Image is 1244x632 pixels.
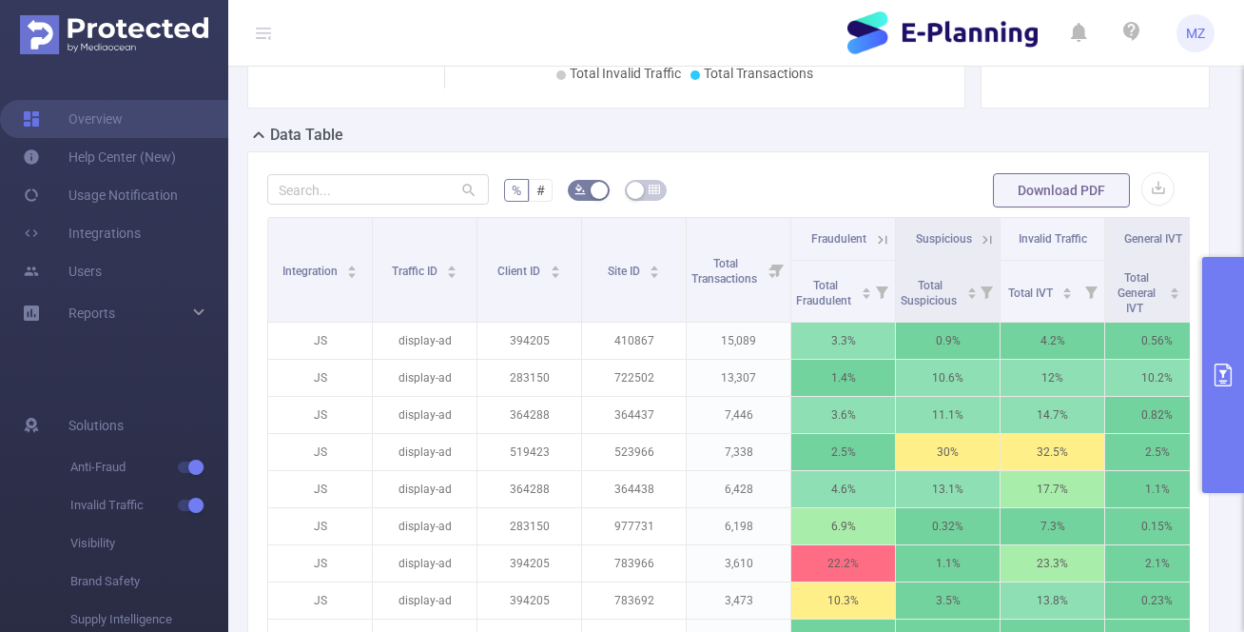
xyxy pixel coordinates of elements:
[1169,285,1180,296] div: Sort
[1062,285,1073,290] i: icon: caret-up
[649,184,660,195] i: icon: table
[446,263,457,274] div: Sort
[1105,508,1209,544] p: 0.15%
[1001,323,1104,359] p: 4.2%
[346,263,358,274] div: Sort
[1001,583,1104,619] p: 13.8%
[373,471,476,507] p: display-ad
[896,397,1000,433] p: 11.1%
[68,406,124,444] span: Solutions
[1105,360,1209,396] p: 10.2%
[20,15,208,54] img: Protected Media
[373,397,476,433] p: display-ad
[791,508,895,544] p: 6.9%
[687,545,790,582] p: 3,610
[901,279,960,307] span: Total Suspicious
[477,434,581,470] p: 519423
[650,270,660,276] i: icon: caret-down
[477,471,581,507] p: 364288
[447,263,457,268] i: icon: caret-up
[649,263,660,274] div: Sort
[1105,545,1209,582] p: 2.1%
[966,285,977,290] i: icon: caret-up
[582,508,686,544] p: 977731
[477,397,581,433] p: 364288
[373,583,476,619] p: display-ad
[1001,471,1104,507] p: 17.7%
[861,291,871,297] i: icon: caret-down
[268,545,372,582] p: JS
[861,285,871,290] i: icon: caret-up
[550,270,560,276] i: icon: caret-down
[477,323,581,359] p: 394205
[570,66,681,81] span: Total Invalid Traffic
[70,486,228,524] span: Invalid Traffic
[1062,291,1073,297] i: icon: caret-down
[791,360,895,396] p: 1.4%
[70,563,228,601] span: Brand Safety
[608,265,643,278] span: Site ID
[582,397,686,433] p: 364437
[1186,14,1205,52] span: MZ
[373,434,476,470] p: display-ad
[1105,471,1209,507] p: 1.1%
[896,471,1000,507] p: 13.1%
[23,176,178,214] a: Usage Notification
[1001,397,1104,433] p: 14.7%
[497,265,543,278] span: Client ID
[687,323,790,359] p: 15,089
[373,323,476,359] p: display-ad
[477,508,581,544] p: 283150
[268,323,372,359] p: JS
[477,545,581,582] p: 394205
[536,183,545,198] span: #
[1001,545,1104,582] p: 23.3%
[1118,271,1156,315] span: Total General IVT
[791,397,895,433] p: 3.6%
[1182,261,1209,322] i: Filter menu
[447,270,457,276] i: icon: caret-down
[916,232,972,246] span: Suspicious
[704,66,813,81] span: Total Transactions
[811,232,866,246] span: Fraudulent
[1061,285,1073,296] div: Sort
[1124,232,1182,246] span: General IVT
[1001,434,1104,470] p: 32.5%
[268,397,372,433] p: JS
[1105,434,1209,470] p: 2.5%
[23,100,123,138] a: Overview
[791,434,895,470] p: 2.5%
[23,138,176,176] a: Help Center (New)
[687,471,790,507] p: 6,428
[268,360,372,396] p: JS
[574,184,586,195] i: icon: bg-colors
[966,291,977,297] i: icon: caret-down
[687,397,790,433] p: 7,446
[1170,285,1180,290] i: icon: caret-up
[582,434,686,470] p: 523966
[268,508,372,544] p: JS
[70,448,228,486] span: Anti-Fraud
[966,285,978,296] div: Sort
[896,508,1000,544] p: 0.32%
[896,434,1000,470] p: 30%
[764,218,790,322] i: Filter menu
[1105,323,1209,359] p: 0.56%
[582,545,686,582] p: 783966
[1105,397,1209,433] p: 0.82%
[550,263,560,268] i: icon: caret-up
[347,263,358,268] i: icon: caret-up
[68,306,115,321] span: Reports
[1008,286,1056,300] span: Total IVT
[861,285,872,296] div: Sort
[512,183,521,198] span: %
[268,471,372,507] p: JS
[68,294,115,332] a: Reports
[796,279,854,307] span: Total Fraudulent
[582,583,686,619] p: 783692
[687,360,790,396] p: 13,307
[582,471,686,507] p: 364438
[1019,232,1087,246] span: Invalid Traffic
[582,323,686,359] p: 410867
[268,434,372,470] p: JS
